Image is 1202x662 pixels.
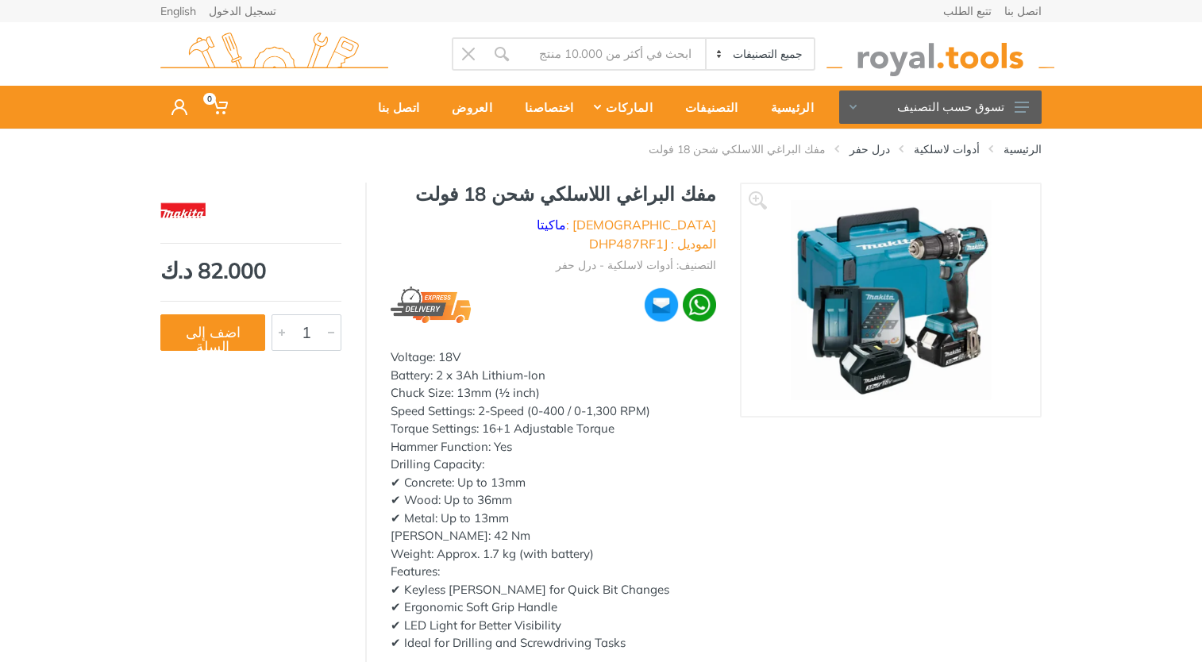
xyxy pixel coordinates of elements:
div: التصنيفات [664,90,749,124]
a: العروض [430,86,503,129]
img: express.png [391,287,472,323]
button: تسوق حسب التصنيف [839,90,1042,124]
img: royal.tools Logo [826,33,1054,76]
a: 0 [198,86,239,129]
a: اختصاصنا [503,86,584,129]
li: التصنيف: أدوات لاسلكية - درل حفر [556,257,716,274]
li: مفك البراغي اللاسلكي شحن 18 فولت [625,141,826,157]
h1: مفك البراغي اللاسلكي شحن 18 فولت [391,183,716,206]
a: الرئيسية [749,86,825,129]
a: الرئيسية [1004,141,1042,157]
li: الموديل : DHP487RF1J [589,234,716,253]
select: Category [705,39,814,69]
a: التصنيفات [664,86,749,129]
img: ماكيتا [160,191,206,230]
img: wa.webp [683,288,716,321]
a: أدوات لاسلكية [914,141,980,157]
button: اضف إلى السلة [160,314,265,351]
a: ماكيتا [537,217,566,233]
img: ma.webp [643,287,680,323]
div: اختصاصنا [503,90,584,124]
div: Voltage: 18V Battery: 2 x 3Ah Lithium-Ion Chuck Size: 13mm (½ inch) Speed Settings: 2-Speed (0-40... [391,348,716,652]
div: الماركات [584,90,663,124]
a: English [160,6,196,17]
input: Site search [518,37,705,71]
span: 0 [203,93,216,105]
a: تتبع الطلب [943,6,992,17]
a: درل حفر [849,141,890,157]
img: royal.tools Logo [160,33,388,76]
div: الرئيسية [749,90,825,124]
div: اتصل بنا [356,90,430,124]
a: تسجيل الدخول [209,6,276,17]
div: 82.000 د.ك [160,260,341,282]
nav: breadcrumb [160,141,1042,157]
a: اتصل بنا [356,86,430,129]
div: العروض [430,90,503,124]
li: [DEMOGRAPHIC_DATA] : [537,215,716,234]
a: اتصل بنا [1004,6,1042,17]
img: Royal Tools - مفك البراغي اللاسلكي شحن 18 فولت [791,200,991,400]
